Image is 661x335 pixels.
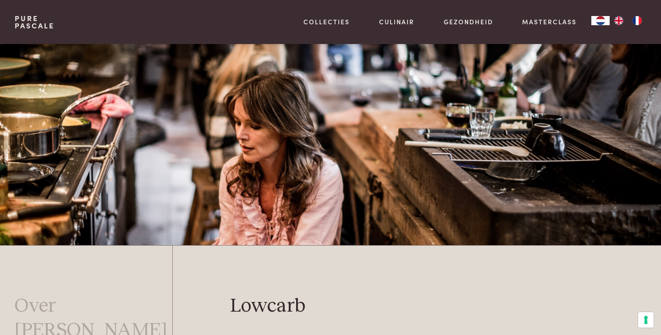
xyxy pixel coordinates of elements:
div: Language [591,16,610,25]
a: Collecties [303,17,350,27]
a: FR [628,16,646,25]
button: Uw voorkeuren voor toestemming voor trackingtechnologieën [638,312,654,328]
a: NL [591,16,610,25]
aside: Language selected: Nederlands [591,16,646,25]
h2: Lowcarb [230,294,604,319]
a: Gezondheid [444,17,493,27]
a: Masterclass [522,17,577,27]
a: EN [610,16,628,25]
a: PurePascale [15,15,55,29]
a: Culinair [379,17,414,27]
ul: Language list [610,16,646,25]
